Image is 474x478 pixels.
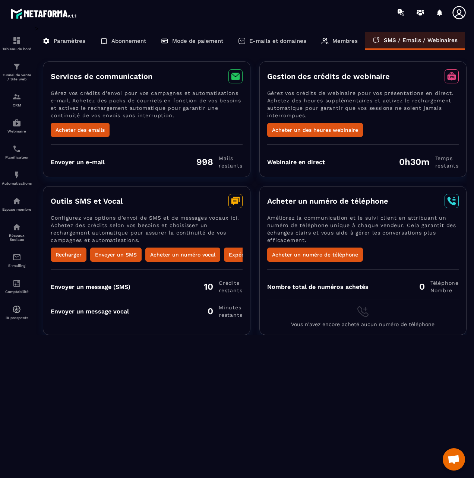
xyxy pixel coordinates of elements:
[12,279,21,288] img: accountant
[2,31,32,57] a: formationformationTableau de bord
[51,197,123,205] h3: Outils SMS et Vocal
[145,248,220,262] button: Acheter un numéro vocal
[2,191,32,217] a: automationsautomationsEspace membre
[219,154,242,162] span: Mails
[2,103,32,107] p: CRM
[2,264,32,268] p: E-mailing
[196,154,242,169] div: 998
[2,165,32,191] a: automationsautomationsAutomatisations
[267,283,369,290] div: Nombre total de numéros achetés
[51,248,86,262] button: Recharger
[12,92,21,101] img: formation
[2,181,32,185] p: Automatisations
[208,304,242,319] div: 0
[51,159,105,166] div: Envoyer un e-mail
[267,214,459,248] p: Améliorez la communication et le suivi client en attribuant un numéro de téléphone unique à chaqu...
[2,129,32,133] p: Webinaire
[2,57,32,87] a: formationformationTunnel de vente / Site web
[267,72,390,81] h3: Gestion des crédits de webinaire
[419,279,459,294] div: 0
[384,37,458,44] p: SMS / Emails / Webinaires
[435,154,459,162] span: Temps
[172,38,223,44] p: Mode de paiement
[2,247,32,273] a: emailemailE-mailing
[12,305,21,314] img: automations
[219,311,242,319] span: restants
[224,248,262,262] button: Expéditeur
[12,253,21,262] img: email
[111,38,146,44] p: Abonnement
[54,38,85,44] p: Paramètres
[51,283,130,290] div: Envoyer un message (SMS)
[249,38,306,44] p: E-mails et domaines
[2,113,32,139] a: automationsautomationsWebinaire
[12,62,21,71] img: formation
[399,154,459,169] div: 0h30m
[10,7,78,20] img: logo
[204,279,242,294] div: 10
[12,118,21,127] img: automations
[267,248,363,262] button: Acheter un numéro de téléphone
[2,207,32,211] p: Espace membre
[2,155,32,159] p: Planificateur
[51,308,129,315] div: Envoyer un message vocal
[12,223,21,232] img: social-network
[332,38,358,44] p: Membres
[12,197,21,205] img: automations
[2,316,32,320] p: IA prospects
[267,123,363,137] button: Acheter un des heures webinaire
[430,287,459,294] span: Nombre
[35,25,467,335] div: >
[2,273,32,299] a: accountantaccountantComptabilité
[219,162,242,169] span: restants
[2,139,32,165] a: schedulerschedulerPlanificateur
[2,217,32,247] a: social-networksocial-networkRéseaux Sociaux
[219,279,242,287] span: Crédits
[2,47,32,51] p: Tableau de bord
[12,171,21,179] img: automations
[2,233,32,242] p: Réseaux Sociaux
[267,197,388,205] h3: Acheter un numéro de téléphone
[90,248,142,262] button: Envoyer un SMS
[51,72,152,81] h3: Services de communication
[51,123,110,137] button: Acheter des emails
[51,89,243,123] p: Gérez vos crédits d’envoi pour vos campagnes et automatisations e-mail. Achetez des packs de cour...
[12,36,21,45] img: formation
[219,304,242,311] span: minutes
[267,159,325,166] div: Webinaire en direct
[2,290,32,294] p: Comptabilité
[267,89,459,123] p: Gérez vos crédits de webinaire pour vos présentations en direct. Achetez des heures supplémentair...
[430,279,459,287] span: Téléphone
[291,321,434,327] span: Vous n'avez encore acheté aucun numéro de téléphone
[12,144,21,153] img: scheduler
[2,73,32,81] p: Tunnel de vente / Site web
[51,214,243,248] p: Configurez vos options d’envoi de SMS et de messages vocaux ici. Achetez des crédits selon vos be...
[443,448,465,471] a: Ouvrir le chat
[435,162,459,169] span: restants
[219,287,242,294] span: restants
[2,87,32,113] a: formationformationCRM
